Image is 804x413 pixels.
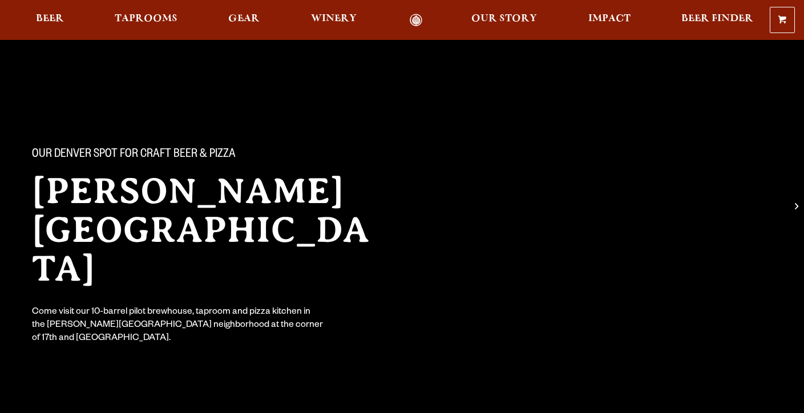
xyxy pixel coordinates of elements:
[36,14,64,23] span: Beer
[394,14,437,27] a: Odell Home
[681,14,753,23] span: Beer Finder
[29,14,71,27] a: Beer
[674,14,761,27] a: Beer Finder
[581,14,638,27] a: Impact
[228,14,260,23] span: Gear
[304,14,364,27] a: Winery
[588,14,631,23] span: Impact
[107,14,185,27] a: Taprooms
[32,306,324,346] div: Come visit our 10-barrel pilot brewhouse, taproom and pizza kitchen in the [PERSON_NAME][GEOGRAPH...
[115,14,177,23] span: Taprooms
[311,14,357,23] span: Winery
[471,14,537,23] span: Our Story
[32,148,236,163] span: Our Denver spot for craft beer & pizza
[32,172,388,288] h2: [PERSON_NAME][GEOGRAPHIC_DATA]
[221,14,267,27] a: Gear
[464,14,544,27] a: Our Story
